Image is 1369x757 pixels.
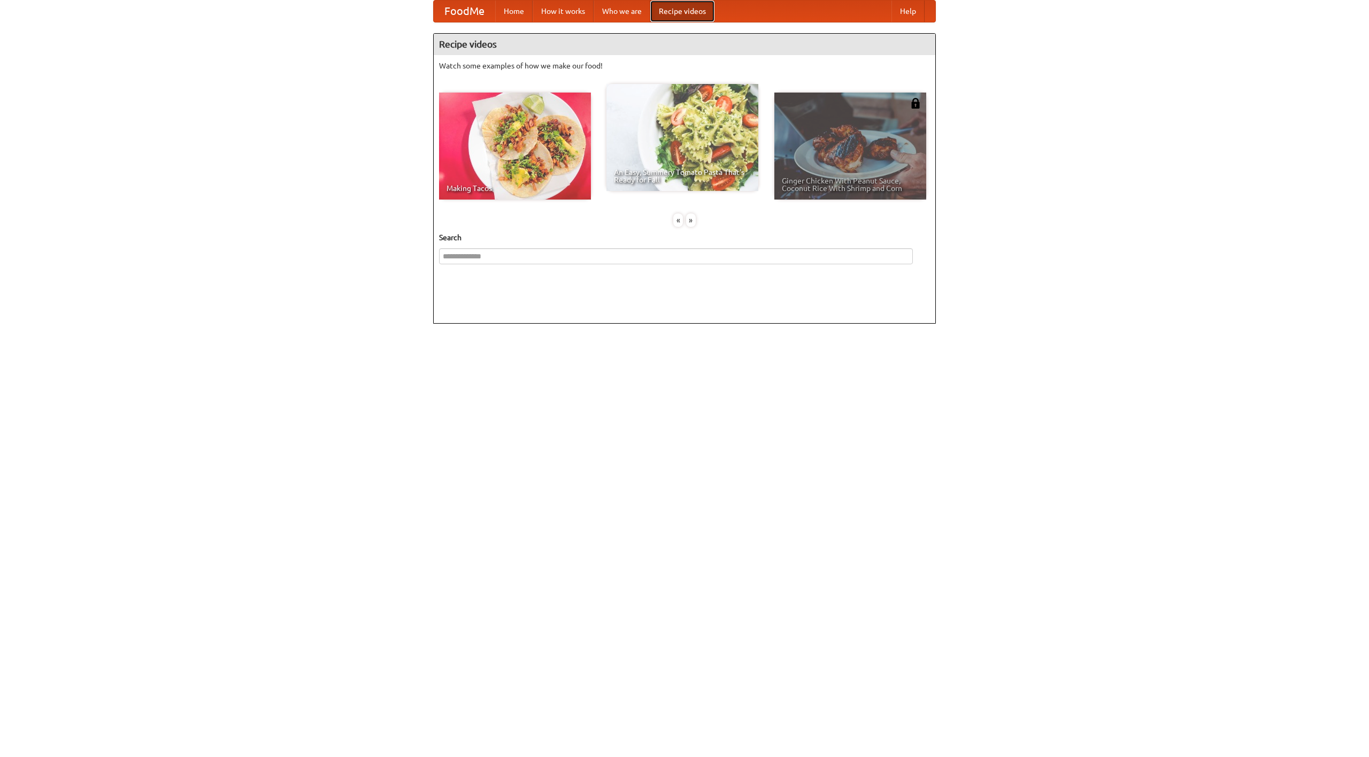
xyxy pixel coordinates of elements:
a: Recipe videos [650,1,714,22]
h4: Recipe videos [434,34,935,55]
a: Help [891,1,925,22]
a: Who we are [594,1,650,22]
a: FoodMe [434,1,495,22]
div: « [673,213,683,227]
p: Watch some examples of how we make our food! [439,60,930,71]
a: An Easy, Summery Tomato Pasta That's Ready for Fall [606,84,758,191]
div: » [686,213,696,227]
a: How it works [533,1,594,22]
h5: Search [439,232,930,243]
a: Home [495,1,533,22]
span: Making Tacos [447,185,583,192]
img: 483408.png [910,98,921,109]
span: An Easy, Summery Tomato Pasta That's Ready for Fall [614,169,751,183]
a: Making Tacos [439,93,591,200]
